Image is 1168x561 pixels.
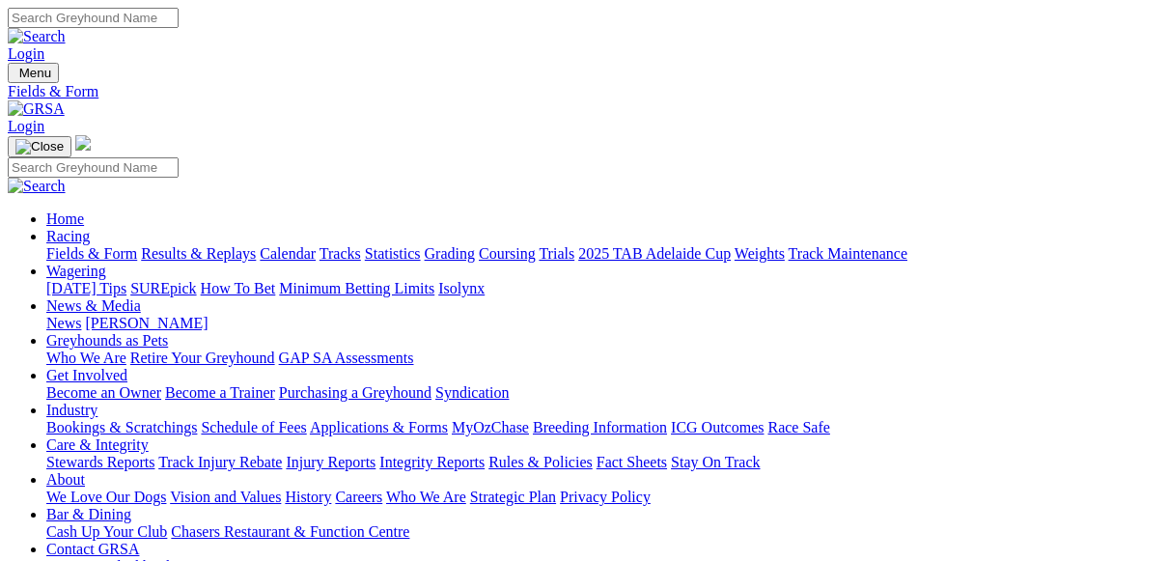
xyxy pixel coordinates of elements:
[365,245,421,262] a: Statistics
[46,541,139,557] a: Contact GRSA
[470,489,556,505] a: Strategic Plan
[479,245,536,262] a: Coursing
[335,489,382,505] a: Careers
[171,523,409,540] a: Chasers Restaurant & Function Centre
[8,136,71,157] button: Toggle navigation
[46,210,84,227] a: Home
[435,384,509,401] a: Syndication
[46,384,161,401] a: Become an Owner
[560,489,651,505] a: Privacy Policy
[141,245,256,262] a: Results & Replays
[8,28,66,45] img: Search
[46,454,1160,471] div: Care & Integrity
[735,245,785,262] a: Weights
[46,523,1160,541] div: Bar & Dining
[279,384,431,401] a: Purchasing a Greyhound
[46,384,1160,402] div: Get Involved
[452,419,529,435] a: MyOzChase
[46,280,1160,297] div: Wagering
[201,419,306,435] a: Schedule of Fees
[279,350,414,366] a: GAP SA Assessments
[46,315,81,331] a: News
[46,471,85,488] a: About
[46,489,1160,506] div: About
[46,350,1160,367] div: Greyhounds as Pets
[46,489,166,505] a: We Love Our Dogs
[130,280,196,296] a: SUREpick
[46,436,149,453] a: Care & Integrity
[46,245,1160,263] div: Racing
[46,419,1160,436] div: Industry
[46,315,1160,332] div: News & Media
[8,8,179,28] input: Search
[46,506,131,522] a: Bar & Dining
[285,489,331,505] a: History
[46,263,106,279] a: Wagering
[320,245,361,262] a: Tracks
[46,454,154,470] a: Stewards Reports
[8,118,44,134] a: Login
[671,454,760,470] a: Stay On Track
[260,245,316,262] a: Calendar
[8,178,66,195] img: Search
[46,228,90,244] a: Racing
[46,367,127,383] a: Get Involved
[310,419,448,435] a: Applications & Forms
[578,245,731,262] a: 2025 TAB Adelaide Cup
[85,315,208,331] a: [PERSON_NAME]
[170,489,281,505] a: Vision and Values
[46,297,141,314] a: News & Media
[767,419,829,435] a: Race Safe
[8,157,179,178] input: Search
[201,280,276,296] a: How To Bet
[671,419,764,435] a: ICG Outcomes
[379,454,485,470] a: Integrity Reports
[8,100,65,118] img: GRSA
[533,419,667,435] a: Breeding Information
[386,489,466,505] a: Who We Are
[15,139,64,154] img: Close
[597,454,667,470] a: Fact Sheets
[75,135,91,151] img: logo-grsa-white.png
[8,83,1160,100] a: Fields & Form
[425,245,475,262] a: Grading
[130,350,275,366] a: Retire Your Greyhound
[46,523,167,540] a: Cash Up Your Club
[46,280,126,296] a: [DATE] Tips
[165,384,275,401] a: Become a Trainer
[488,454,593,470] a: Rules & Policies
[789,245,907,262] a: Track Maintenance
[8,63,59,83] button: Toggle navigation
[286,454,375,470] a: Injury Reports
[46,350,126,366] a: Who We Are
[539,245,574,262] a: Trials
[19,66,51,80] span: Menu
[279,280,434,296] a: Minimum Betting Limits
[46,419,197,435] a: Bookings & Scratchings
[8,45,44,62] a: Login
[46,332,168,349] a: Greyhounds as Pets
[46,402,97,418] a: Industry
[158,454,282,470] a: Track Injury Rebate
[46,245,137,262] a: Fields & Form
[438,280,485,296] a: Isolynx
